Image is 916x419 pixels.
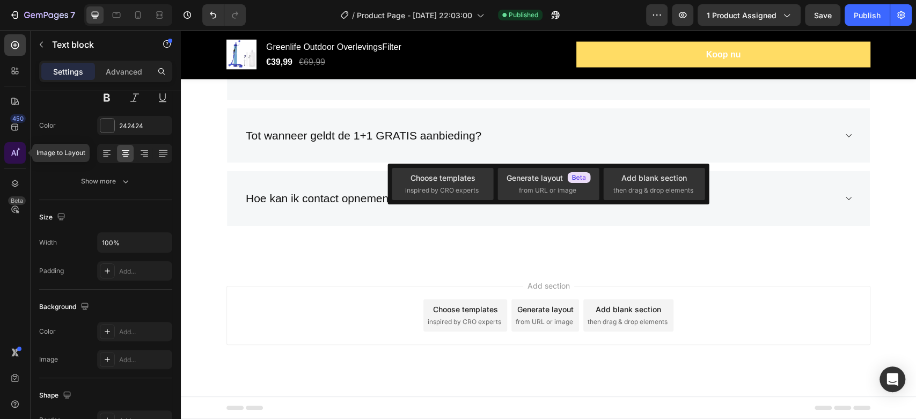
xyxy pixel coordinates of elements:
input: Auto [98,233,172,252]
span: Published [509,10,538,20]
span: 1 product assigned [707,10,776,21]
span: then drag & drop elements [407,287,487,297]
button: Save [805,4,840,26]
button: 1 product assigned [698,4,801,26]
div: Shape [39,388,74,403]
div: Undo/Redo [202,4,246,26]
button: Publish [845,4,890,26]
button: Show more [39,172,172,191]
div: Size [39,210,68,225]
div: Beta [8,196,26,205]
span: Save [814,11,832,20]
div: Image [39,355,58,364]
div: 450 [10,114,26,123]
div: Publish [854,10,881,21]
span: from URL or image [519,186,576,195]
p: 7 [70,9,75,21]
div: Add... [119,267,170,276]
div: Add... [119,327,170,337]
div: 242424 [119,121,170,131]
div: Add blank section [415,274,480,285]
div: Width [39,238,57,247]
div: Choose templates [252,274,317,285]
div: Color [39,327,56,336]
div: Align [39,146,69,161]
p: Text block [52,38,143,51]
div: Padding [39,266,64,276]
div: Add... [119,355,170,365]
span: inspired by CRO experts [405,186,479,195]
iframe: Design area [181,30,916,419]
div: Color [39,121,56,130]
span: from URL or image [335,287,392,297]
span: inspired by CRO experts [247,287,320,297]
span: / [352,10,355,21]
div: Generate layout [507,172,590,183]
p: Settings [53,66,83,77]
button: 7 [4,4,80,26]
div: Generate layout [336,274,393,285]
div: Add blank section [621,172,687,183]
div: Background [39,300,91,314]
div: Show more [81,176,131,187]
span: then drag & drop elements [613,186,693,195]
div: Choose templates [411,172,475,183]
span: Add section [342,250,393,261]
p: Advanced [106,66,142,77]
span: Product Page - [DATE] 22:03:00 [357,10,472,21]
div: Open Intercom Messenger [880,366,905,392]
